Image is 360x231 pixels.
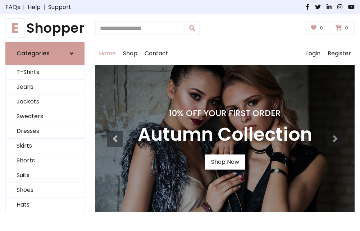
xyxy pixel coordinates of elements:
[5,18,25,38] span: E
[6,168,84,183] a: Suits
[306,21,329,35] a: 0
[343,25,350,31] span: 0
[318,25,325,31] span: 0
[138,124,312,146] h3: Autumn Collection
[6,153,84,168] a: Shorts
[6,198,84,212] a: Hats
[6,124,84,139] a: Dresses
[20,3,28,11] span: |
[324,42,355,65] a: Register
[5,42,85,65] a: Categories
[331,21,355,35] a: 0
[138,108,312,118] h4: 10% Off Your First Order
[6,139,84,153] a: Skirts
[141,42,172,65] a: Contact
[6,65,84,80] a: T-Shirts
[119,42,141,65] a: Shop
[205,154,245,170] a: Shop Now
[95,42,119,65] a: Home
[28,3,41,11] a: Help
[5,20,85,36] h1: Shopper
[6,80,84,94] a: Jeans
[6,94,84,109] a: Jackets
[17,50,50,57] h6: Categories
[41,3,48,11] span: |
[6,109,84,124] a: Sweaters
[5,3,20,11] a: FAQs
[5,20,85,36] a: EShopper
[6,183,84,198] a: Shoes
[302,42,324,65] a: Login
[48,3,71,11] a: Support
